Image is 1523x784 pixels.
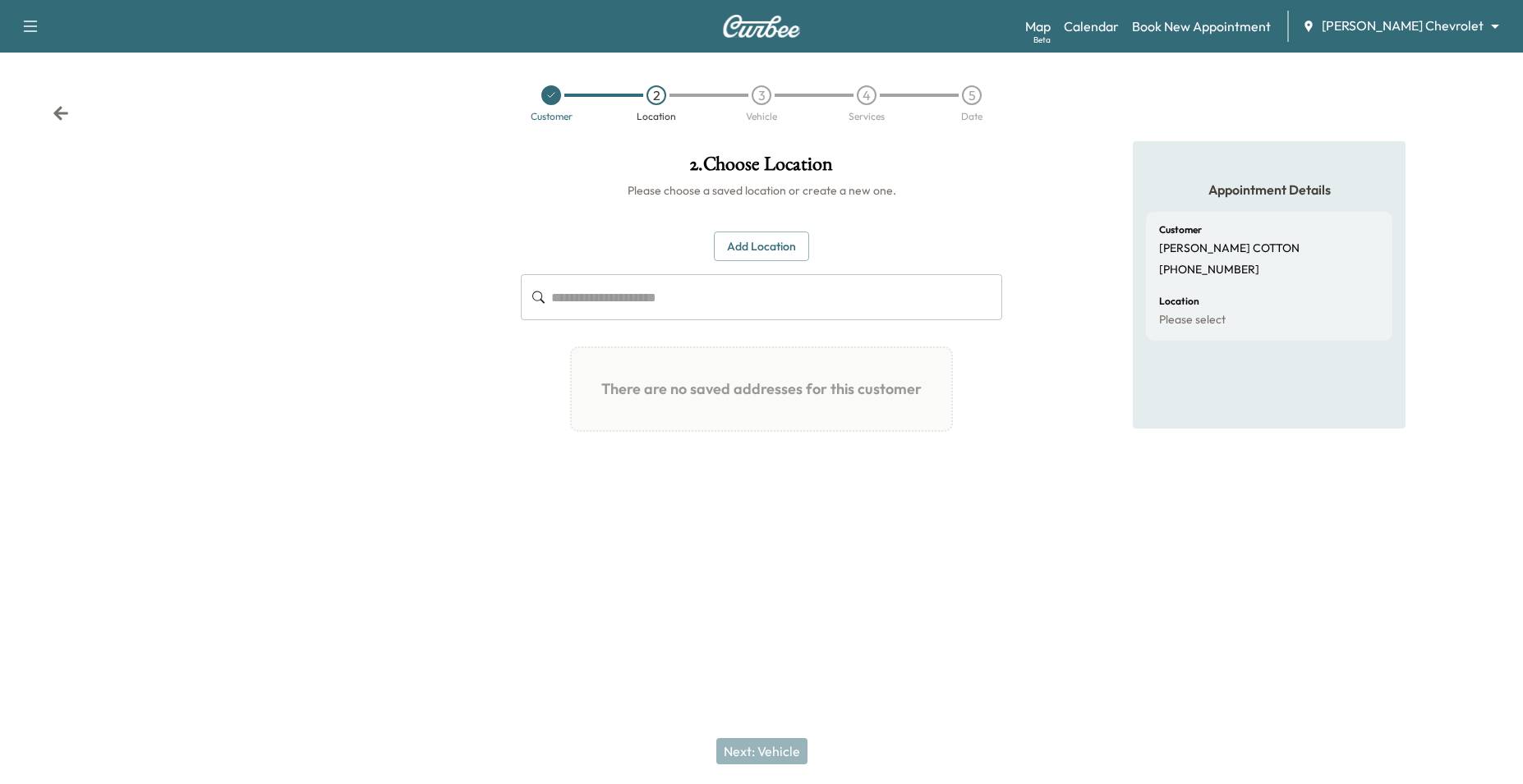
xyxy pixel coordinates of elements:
span: [PERSON_NAME] Chevrolet [1322,16,1484,35]
div: 5 [962,85,982,105]
img: Curbee Logo [722,15,801,38]
div: 2 [646,85,666,105]
h5: Appointment Details [1146,181,1392,199]
p: [PERSON_NAME] COTTON [1159,241,1300,256]
div: Back [53,105,69,121]
h1: There are no saved addresses for this customer [585,361,938,417]
a: Calendar [1064,16,1119,36]
p: [PHONE_NUMBER] [1159,263,1259,277]
div: Services [849,112,885,121]
h1: 2 . Choose Location [521,154,1002,182]
div: Location [637,112,676,121]
div: Customer [531,112,573,121]
div: Date [961,112,982,121]
div: 3 [752,85,771,105]
h6: Location [1159,296,1199,306]
div: Beta [1033,34,1051,46]
a: MapBeta [1025,16,1051,36]
p: Please select [1159,313,1226,328]
button: Add Location [714,232,809,262]
div: Vehicle [746,112,777,121]
div: 4 [857,85,877,105]
h6: Customer [1159,225,1202,235]
a: Book New Appointment [1132,16,1271,36]
h6: Please choose a saved location or create a new one. [521,182,1002,199]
